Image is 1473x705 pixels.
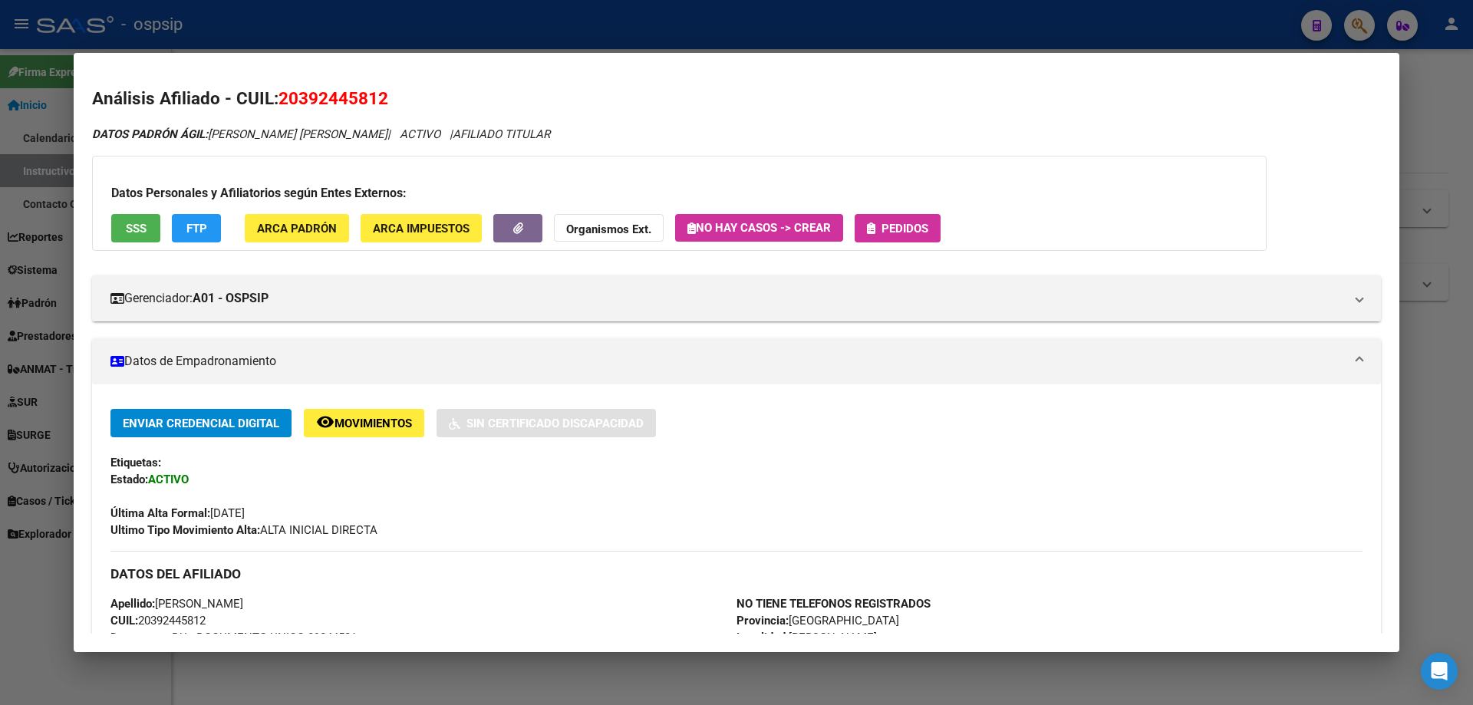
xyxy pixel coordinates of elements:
h3: DATOS DEL AFILIADO [110,565,1363,582]
div: Open Intercom Messenger [1421,653,1458,690]
span: No hay casos -> Crear [687,221,831,235]
strong: CUIL: [110,614,138,628]
button: SSS [111,214,160,242]
span: Sin Certificado Discapacidad [466,417,644,430]
mat-icon: remove_red_eye [316,413,334,431]
strong: Estado: [110,473,148,486]
button: ARCA Padrón [245,214,349,242]
strong: DATOS PADRÓN ÁGIL: [92,127,208,141]
button: No hay casos -> Crear [675,214,843,242]
strong: Documento: [110,631,172,644]
button: ARCA Impuestos [361,214,482,242]
strong: Apellido: [110,597,155,611]
button: Enviar Credencial Digital [110,409,292,437]
span: SSS [126,222,147,236]
h2: Análisis Afiliado - CUIL: [92,86,1381,112]
span: [PERSON_NAME] [PERSON_NAME] [92,127,387,141]
strong: Ultimo Tipo Movimiento Alta: [110,523,260,537]
strong: A01 - OSPSIP [193,289,269,308]
span: ALTA INICIAL DIRECTA [110,523,377,537]
span: [PERSON_NAME] [736,631,877,644]
button: Movimientos [304,409,424,437]
mat-panel-title: Datos de Empadronamiento [110,352,1344,371]
span: Enviar Credencial Digital [123,417,279,430]
h3: Datos Personales y Afiliatorios según Entes Externos: [111,184,1247,203]
span: AFILIADO TITULAR [453,127,550,141]
span: DU - DOCUMENTO UNICO 39244581 [110,631,357,644]
span: Pedidos [881,222,928,236]
span: ARCA Impuestos [373,222,470,236]
span: 20392445812 [110,614,206,628]
button: FTP [172,214,221,242]
span: 20392445812 [278,88,388,108]
mat-panel-title: Gerenciador: [110,289,1344,308]
i: | ACTIVO | [92,127,550,141]
strong: ACTIVO [148,473,189,486]
span: [GEOGRAPHIC_DATA] [736,614,899,628]
strong: NO TIENE TELEFONOS REGISTRADOS [736,597,931,611]
strong: Localidad: [736,631,789,644]
mat-expansion-panel-header: Datos de Empadronamiento [92,338,1381,384]
span: FTP [186,222,207,236]
span: [PERSON_NAME] [110,597,243,611]
button: Organismos Ext. [554,214,664,242]
span: [DATE] [110,506,245,520]
strong: Última Alta Formal: [110,506,210,520]
span: ARCA Padrón [257,222,337,236]
span: Movimientos [334,417,412,430]
button: Pedidos [855,214,941,242]
strong: Etiquetas: [110,456,161,469]
strong: Provincia: [736,614,789,628]
mat-expansion-panel-header: Gerenciador:A01 - OSPSIP [92,275,1381,321]
strong: Organismos Ext. [566,222,651,236]
button: Sin Certificado Discapacidad [437,409,656,437]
